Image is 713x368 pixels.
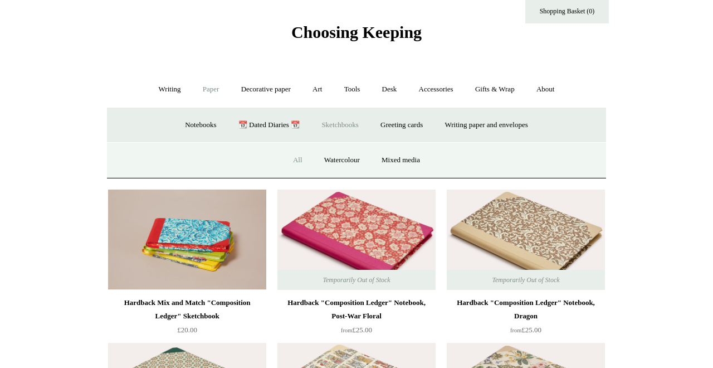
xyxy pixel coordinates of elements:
[231,75,301,104] a: Decorative paper
[277,296,436,342] a: Hardback "Composition Ledger" Notebook, Post-War Floral from£25.00
[447,190,605,290] img: Hardback "Composition Ledger" Notebook, Dragon
[302,75,332,104] a: Art
[435,110,538,140] a: Writing paper and envelopes
[450,296,602,323] div: Hardback "Composition Ledger" Notebook, Dragon
[283,146,312,175] a: All
[526,75,565,104] a: About
[311,270,401,290] span: Temporarily Out of Stock
[149,75,191,104] a: Writing
[370,110,433,140] a: Greeting cards
[481,270,570,290] span: Temporarily Out of Stock
[277,190,436,290] a: Hardback "Composition Ledger" Notebook, Post-War Floral Hardback "Composition Ledger" Notebook, P...
[372,75,407,104] a: Desk
[447,190,605,290] a: Hardback "Composition Ledger" Notebook, Dragon Hardback "Composition Ledger" Notebook, Dragon Tem...
[314,146,370,175] a: Watercolour
[510,326,541,334] span: £25.00
[280,296,433,323] div: Hardback "Composition Ledger" Notebook, Post-War Floral
[341,326,372,334] span: £25.00
[372,146,430,175] a: Mixed media
[334,75,370,104] a: Tools
[111,296,263,323] div: Hardback Mix and Match "Composition Ledger" Sketchbook
[409,75,463,104] a: Accessories
[193,75,229,104] a: Paper
[228,110,310,140] a: 📆 Dated Diaries 📆
[108,296,266,342] a: Hardback Mix and Match "Composition Ledger" Sketchbook £20.00
[510,327,521,333] span: from
[311,110,368,140] a: Sketchbooks
[277,190,436,290] img: Hardback "Composition Ledger" Notebook, Post-War Floral
[175,110,226,140] a: Notebooks
[447,296,605,342] a: Hardback "Composition Ledger" Notebook, Dragon from£25.00
[108,190,266,290] img: Hardback Mix and Match "Composition Ledger" Sketchbook
[465,75,525,104] a: Gifts & Wrap
[291,23,422,41] span: Choosing Keeping
[177,326,197,334] span: £20.00
[108,190,266,290] a: Hardback Mix and Match "Composition Ledger" Sketchbook Hardback Mix and Match "Composition Ledger...
[341,327,352,333] span: from
[291,32,422,40] a: Choosing Keeping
